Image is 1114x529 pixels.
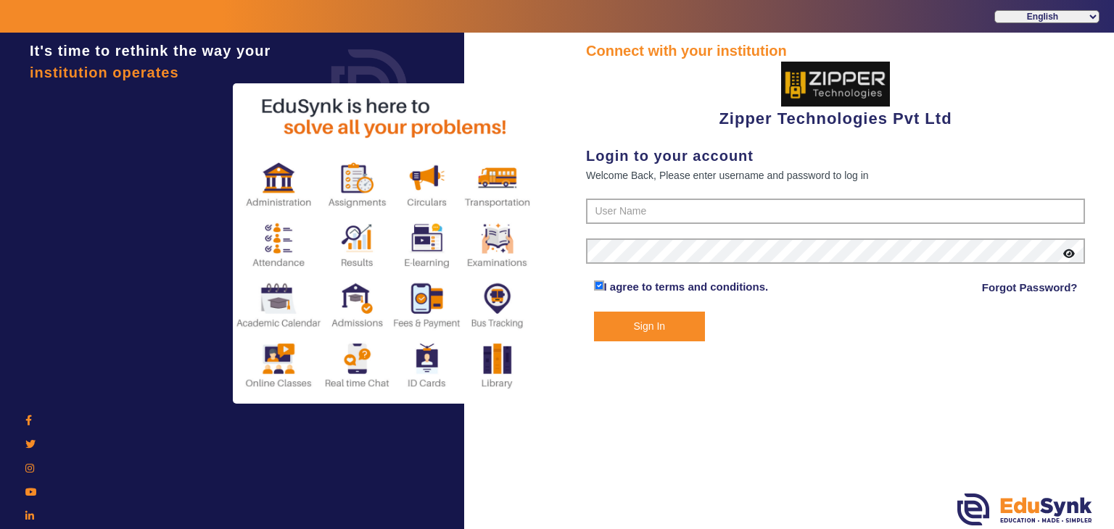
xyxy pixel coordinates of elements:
span: institution operates [30,64,179,80]
a: I agree to terms and conditions. [604,280,769,293]
img: login2.png [233,83,537,404]
img: login.png [315,33,424,141]
button: Sign In [594,312,706,341]
img: edusynk.png [957,493,1092,525]
div: Login to your account [586,145,1085,167]
div: Welcome Back, Please enter username and password to log in [586,167,1085,184]
div: Zipper Technologies Pvt Ltd [586,62,1085,130]
span: It's time to rethink the way your [30,43,271,59]
input: User Name [586,199,1085,225]
div: Connect with your institution [586,40,1085,62]
a: Forgot Password? [982,279,1078,296]
img: 36227e3f-cbf6-4043-b8fc-b5c5f2957d0a [781,62,890,107]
